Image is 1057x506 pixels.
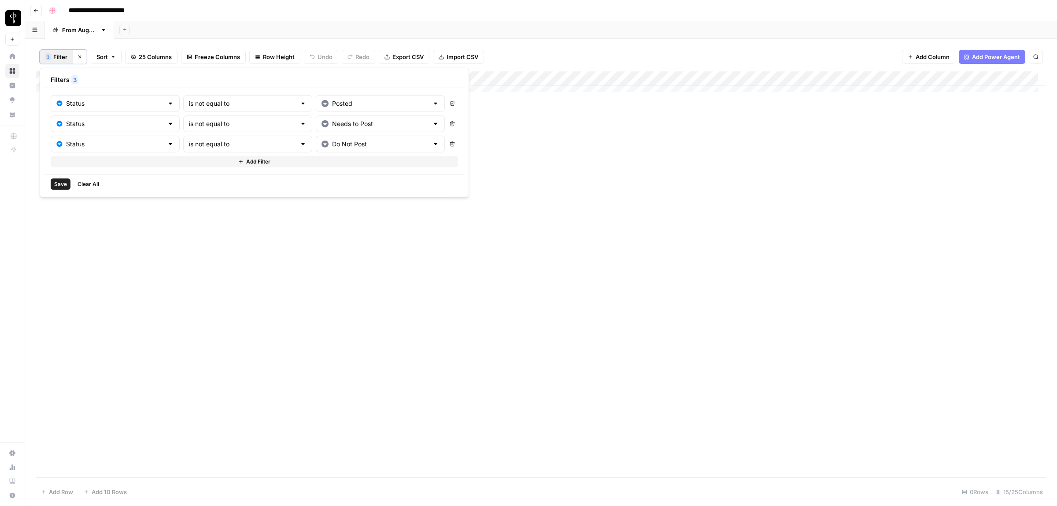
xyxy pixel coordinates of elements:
input: Status [66,119,163,128]
input: Needs to Post [332,119,429,128]
input: Status [66,99,163,108]
span: Undo [318,52,333,61]
a: Home [5,49,19,63]
span: Add Filter [246,158,270,166]
a: Insights [5,78,19,93]
span: Add 10 Rows [92,487,127,496]
button: Clear All [74,179,103,190]
button: Add Filter [51,156,458,167]
button: Undo [304,50,338,64]
input: is not equal to [189,99,296,108]
a: Learning Hub [5,474,19,488]
button: Add Column [902,50,955,64]
div: Filters [44,72,465,88]
button: Help + Support [5,488,19,502]
span: Sort [96,52,108,61]
span: 3 [47,53,49,60]
img: LP Production Workloads Logo [5,10,21,26]
span: Add Power Agent [972,52,1020,61]
button: Freeze Columns [181,50,246,64]
span: Clear All [78,180,99,188]
span: Add Column [916,52,950,61]
a: From [DATE] [45,21,114,39]
span: Freeze Columns [195,52,240,61]
input: Do Not Post [332,140,429,149]
a: Browse [5,64,19,78]
div: 3Filter [40,68,469,197]
a: Usage [5,460,19,474]
button: Import CSV [433,50,484,64]
button: Save [51,179,70,190]
button: Add 10 Rows [78,485,132,499]
input: is not equal to [189,140,296,149]
span: Import CSV [447,52,478,61]
span: Redo [355,52,370,61]
a: Opportunities [5,93,19,107]
button: Row Height [249,50,300,64]
button: 25 Columns [125,50,177,64]
a: Your Data [5,108,19,122]
button: Export CSV [379,50,429,64]
button: Add Power Agent [959,50,1025,64]
a: Settings [5,446,19,460]
button: Add Row [36,485,78,499]
span: 25 Columns [139,52,172,61]
span: Row Height [263,52,295,61]
input: Status [66,140,163,149]
button: Redo [342,50,375,64]
input: is not equal to [189,119,296,128]
span: 3 [73,75,77,84]
span: Save [54,180,67,188]
button: Workspace: LP Production Workloads [5,7,19,29]
div: 0 Rows [958,485,992,499]
span: Add Row [49,487,73,496]
div: 15/25 Columns [992,485,1046,499]
div: 3 [45,53,51,60]
button: 3Filter [40,50,73,64]
button: Sort [91,50,122,64]
input: Posted [332,99,429,108]
span: Export CSV [392,52,424,61]
div: From [DATE] [62,26,97,34]
span: Filter [53,52,67,61]
div: 3 [71,75,78,84]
